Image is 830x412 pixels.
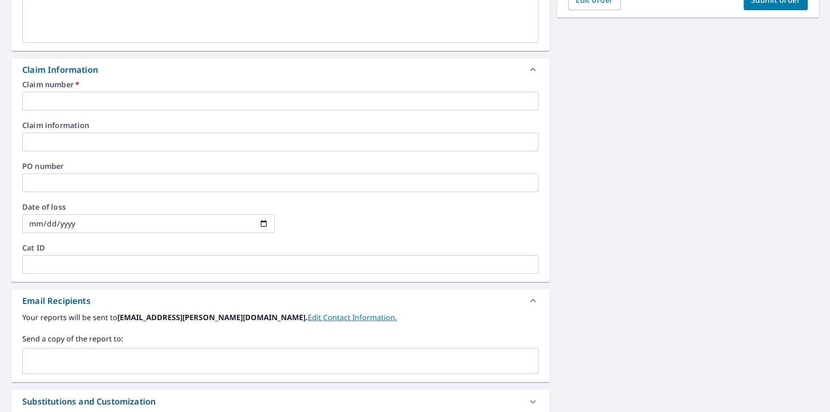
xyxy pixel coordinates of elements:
label: Your reports will be sent to [22,312,538,323]
label: Claim number [22,81,538,88]
label: Date of loss [22,203,275,211]
label: Cat ID [22,244,538,251]
b: [EMAIL_ADDRESS][PERSON_NAME][DOMAIN_NAME]. [117,312,308,322]
label: PO number [22,162,538,170]
a: EditContactInfo [308,312,397,322]
div: Email Recipients [11,290,550,312]
div: Substitutions and Customization [22,395,156,408]
div: Claim Information [22,64,98,76]
label: Claim information [22,122,538,129]
div: Email Recipients [22,295,91,307]
label: Send a copy of the report to: [22,333,538,344]
div: Claim Information [11,58,550,81]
